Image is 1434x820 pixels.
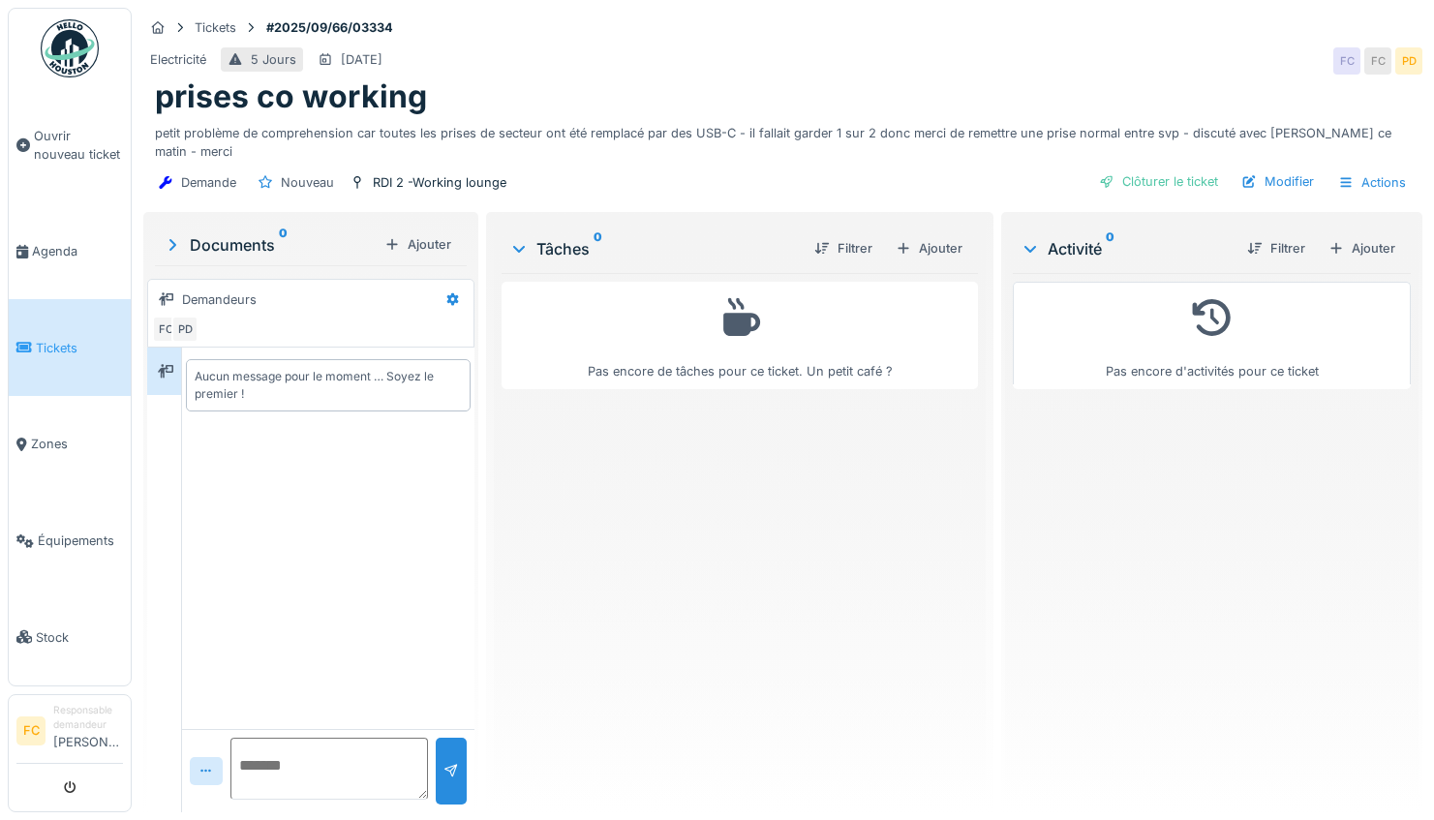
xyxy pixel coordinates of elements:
[1364,47,1391,75] div: FC
[9,88,131,203] a: Ouvrir nouveau ticket
[38,531,123,550] span: Équipements
[1333,47,1360,75] div: FC
[36,628,123,647] span: Stock
[279,233,288,257] sup: 0
[9,396,131,493] a: Zones
[1239,235,1313,261] div: Filtrer
[1021,237,1232,260] div: Activité
[251,50,296,69] div: 5 Jours
[594,237,602,260] sup: 0
[163,233,377,257] div: Documents
[150,50,206,69] div: Electricité
[1025,290,1398,380] div: Pas encore d'activités pour ce ticket
[807,235,880,261] div: Filtrer
[341,50,382,69] div: [DATE]
[1329,168,1415,197] div: Actions
[36,339,123,357] span: Tickets
[41,19,99,77] img: Badge_color-CXgf-gQk.svg
[9,493,131,590] a: Équipements
[888,235,970,261] div: Ajouter
[1091,168,1226,195] div: Clôturer le ticket
[9,203,131,300] a: Agenda
[9,299,131,396] a: Tickets
[9,589,131,685] a: Stock
[195,368,462,403] div: Aucun message pour le moment … Soyez le premier !
[31,435,123,453] span: Zones
[377,231,459,258] div: Ajouter
[1395,47,1422,75] div: PD
[281,173,334,192] div: Nouveau
[53,703,123,733] div: Responsable demandeur
[259,18,401,37] strong: #2025/09/66/03334
[16,716,46,745] li: FC
[53,703,123,759] li: [PERSON_NAME]
[155,78,427,115] h1: prises co working
[34,127,123,164] span: Ouvrir nouveau ticket
[32,242,123,260] span: Agenda
[16,703,123,764] a: FC Responsable demandeur[PERSON_NAME]
[155,116,1411,161] div: petit problème de comprehension car toutes les prises de secteur ont été remplacé par des USB-C -...
[1106,237,1114,260] sup: 0
[1234,168,1322,195] div: Modifier
[1321,235,1403,261] div: Ajouter
[195,18,236,37] div: Tickets
[509,237,799,260] div: Tâches
[152,316,179,343] div: FC
[182,290,257,309] div: Demandeurs
[171,316,198,343] div: PD
[181,173,236,192] div: Demande
[373,173,506,192] div: RDI 2 -Working lounge
[514,290,965,380] div: Pas encore de tâches pour ce ticket. Un petit café ?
